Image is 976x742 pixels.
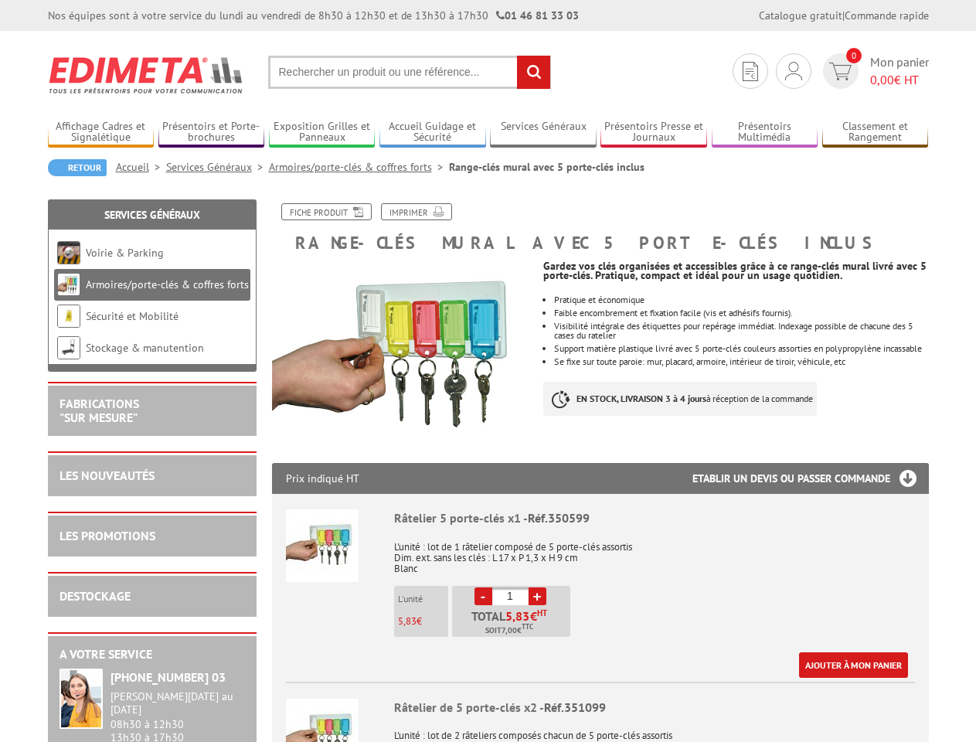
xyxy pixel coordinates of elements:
[785,62,802,80] img: devis rapide
[576,393,706,404] strong: EN STOCK, LIVRAISON 3 à 4 jours
[398,614,417,628] span: 5,83
[456,610,570,637] p: Total
[379,120,486,145] a: Accueil Guidage et Sécurité
[759,9,842,22] a: Catalogue gratuit
[269,120,376,145] a: Exposition Grilles et Panneaux
[48,46,245,104] img: Edimeta
[449,159,644,175] li: Range-clés mural avec 5 porte-clés inclus
[48,159,107,176] a: Retour
[537,608,547,618] sup: HT
[86,246,164,260] a: Voirie & Parking
[116,160,166,174] a: Accueil
[48,8,579,23] div: Nos équipes sont à votre service du lundi au vendredi de 8h30 à 12h30 et de 13h30 à 17h30
[394,509,915,527] div: Râtelier 5 porte-clés x1 -
[554,308,928,318] li: Faible encombrement et fixation facile (vis et adhésifs fournis).
[104,208,200,222] a: Services Généraux
[543,382,817,416] p: à réception de la commande
[394,531,915,574] p: L'unité : lot de 1 râtelier composé de 5 porte-clés assortis Dim. ext. sans les clés : L 17 x P 1...
[394,699,915,716] div: Râtelier de 5 porte-clés x2 -
[490,120,597,145] a: Services Généraux
[496,9,579,22] strong: 01 46 81 33 03
[522,622,533,631] sup: TTC
[398,616,448,627] p: €
[743,62,758,81] img: devis rapide
[554,322,928,340] li: Visibilité intégrale des étiquettes pour repérage immédiat. Indexage possible de chacune des 5 ca...
[517,56,550,89] input: rechercher
[57,273,80,296] img: Armoires/porte-clés & coffres forts
[111,690,245,716] div: [PERSON_NAME][DATE] au [DATE]
[86,277,249,291] a: Armoires/porte-clés & coffres forts
[530,610,537,622] span: €
[86,341,204,355] a: Stockage & manutention
[528,510,590,526] span: Réf.350599
[60,396,139,425] a: FABRICATIONS"Sur Mesure"
[846,48,862,63] span: 0
[544,699,606,715] span: Réf.351099
[554,295,928,305] li: Pratique et économique
[60,648,245,662] h2: A votre service
[286,509,359,582] img: Râtelier 5 porte-clés x1
[281,203,372,220] a: Fiche produit
[272,260,532,454] img: porte_cles_350599.jpg
[822,120,929,145] a: Classement et Rangement
[57,241,80,264] img: Voirie & Parking
[692,463,929,494] h3: Etablir un devis ou passer commande
[60,528,155,543] a: LES PROMOTIONS
[502,625,517,637] span: 7,00
[398,594,448,604] p: L'unité
[286,463,359,494] p: Prix indiqué HT
[57,336,80,359] img: Stockage & manutention
[554,357,928,366] p: Se fixe sur toute paroie: mur, placard, armoire, intérieur de tiroir, véhicule, etc
[819,53,929,89] a: devis rapide 0 Mon panier 0,00€ HT
[870,53,929,89] span: Mon panier
[381,203,452,220] a: Imprimer
[268,56,551,89] input: Rechercher un produit ou une référence...
[158,120,265,145] a: Présentoirs et Porte-brochures
[845,9,929,22] a: Commande rapide
[474,587,492,605] a: -
[712,120,818,145] a: Présentoirs Multimédia
[870,72,894,87] span: 0,00
[505,610,530,622] span: 5,83
[759,8,929,23] div: |
[269,160,449,174] a: Armoires/porte-clés & coffres forts
[86,309,179,323] a: Sécurité et Mobilité
[600,120,707,145] a: Présentoirs Presse et Journaux
[48,120,155,145] a: Affichage Cadres et Signalétique
[60,588,131,604] a: DESTOCKAGE
[166,160,269,174] a: Services Généraux
[60,669,103,729] img: widget-service.jpg
[60,468,155,483] a: LES NOUVEAUTÉS
[111,669,226,685] strong: [PHONE_NUMBER] 03
[485,625,533,637] span: Soit €
[554,344,928,353] li: Support matière plastique livré avec 5 porte-clés couleurs assorties en polypropylène incassable
[829,63,852,80] img: devis rapide
[543,259,927,282] strong: Gardez vos clés organisées et accessibles grâce à ce range-clés mural livré avec 5 porte-clés. Pr...
[529,587,546,605] a: +
[57,305,80,328] img: Sécurité et Mobilité
[870,71,929,89] span: € HT
[799,652,908,678] a: Ajouter à mon panier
